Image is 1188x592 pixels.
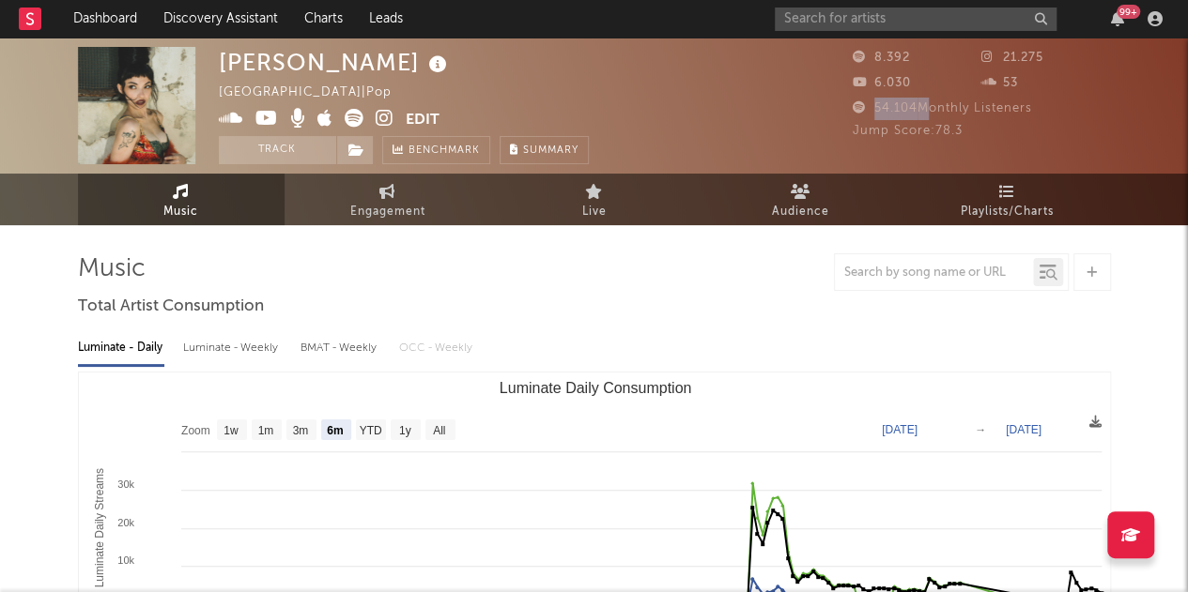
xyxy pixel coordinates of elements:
span: Live [582,201,607,223]
text: [DATE] [882,423,918,436]
div: BMAT - Weekly [301,332,380,364]
span: 8.392 [853,52,910,64]
text: 1m [257,424,273,437]
span: Total Artist Consumption [78,296,264,318]
a: Music [78,174,285,225]
text: Luminate Daily Consumption [499,380,691,396]
input: Search for artists [775,8,1057,31]
span: 6.030 [853,77,911,89]
text: 30k [117,478,134,490]
a: Benchmark [382,136,490,164]
span: 21.275 [981,52,1043,64]
text: → [975,423,986,436]
a: Audience [698,174,904,225]
div: Luminate - Weekly [183,332,282,364]
input: Search by song name or URL [835,266,1033,281]
span: Jump Score: 78.3 [853,125,963,137]
text: Luminate Daily Streams [92,468,105,587]
div: 99 + [1117,5,1140,19]
span: 53 [981,77,1018,89]
span: Music [163,201,198,223]
text: 1y [398,424,410,437]
span: Summary [523,145,579,156]
text: [DATE] [1006,423,1041,436]
text: 1w [224,424,239,437]
a: Live [491,174,698,225]
div: [PERSON_NAME] [219,47,452,78]
text: Zoom [181,424,210,437]
button: Track [219,136,336,164]
button: 99+ [1111,11,1124,26]
div: Luminate - Daily [78,332,164,364]
text: 20k [117,517,134,528]
text: All [433,424,445,437]
span: Playlists/Charts [961,201,1054,223]
span: Engagement [350,201,425,223]
button: Edit [406,109,440,132]
span: Audience [772,201,829,223]
text: 10k [117,554,134,566]
text: 6m [327,424,343,437]
a: Playlists/Charts [904,174,1111,225]
button: Summary [500,136,589,164]
div: [GEOGRAPHIC_DATA] | Pop [219,82,413,104]
span: 54.104 Monthly Listeners [853,102,1032,114]
a: Engagement [285,174,491,225]
span: Benchmark [409,140,480,162]
text: 3m [292,424,308,437]
text: YTD [359,424,381,437]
